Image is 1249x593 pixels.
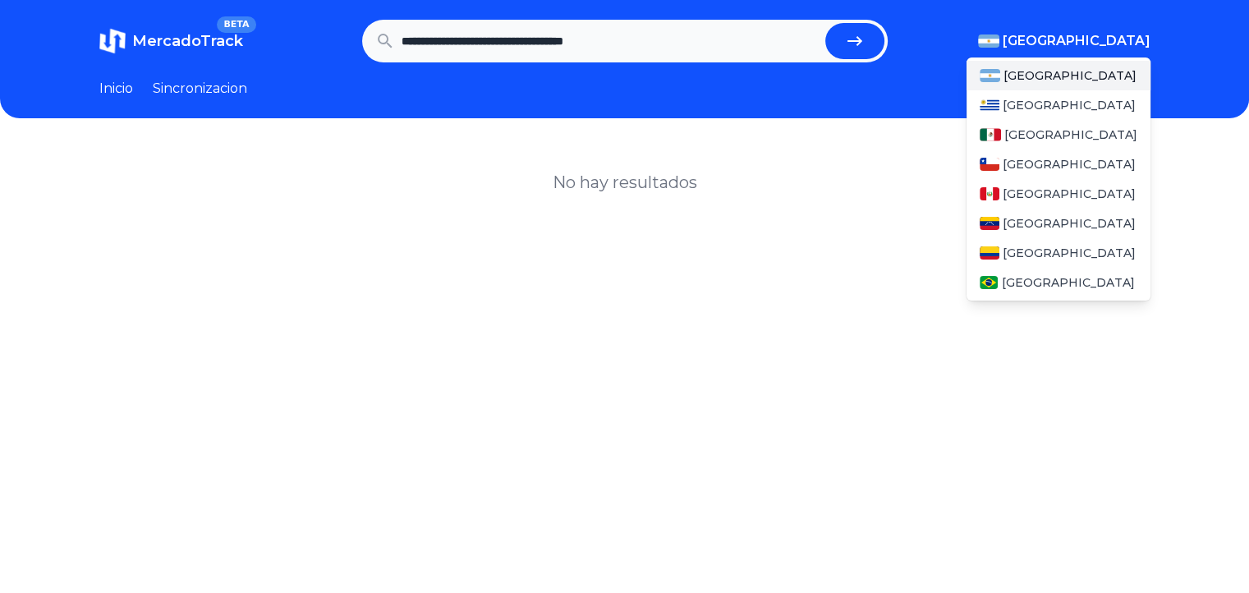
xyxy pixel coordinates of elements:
span: [GEOGRAPHIC_DATA] [1003,67,1136,84]
button: [GEOGRAPHIC_DATA] [978,31,1150,51]
img: MercadoTrack [99,28,126,54]
span: BETA [217,16,255,33]
span: [GEOGRAPHIC_DATA] [1004,126,1137,143]
span: [GEOGRAPHIC_DATA] [1003,245,1136,261]
h1: No hay resultados [553,171,697,194]
span: MercadoTrack [132,32,243,50]
img: Brasil [980,276,999,289]
span: [GEOGRAPHIC_DATA] [1003,31,1150,51]
a: Brasil[GEOGRAPHIC_DATA] [967,268,1150,297]
a: Mexico[GEOGRAPHIC_DATA] [967,120,1150,149]
a: MercadoTrackBETA [99,28,243,54]
span: [GEOGRAPHIC_DATA] [1003,186,1136,202]
a: Peru[GEOGRAPHIC_DATA] [967,179,1150,209]
img: Argentina [978,34,999,48]
a: Colombia[GEOGRAPHIC_DATA] [967,238,1150,268]
span: [GEOGRAPHIC_DATA] [1001,274,1134,291]
img: Venezuela [980,217,999,230]
img: Peru [980,187,999,200]
img: Mexico [980,128,1001,141]
a: Chile[GEOGRAPHIC_DATA] [967,149,1150,179]
span: [GEOGRAPHIC_DATA] [1003,215,1136,232]
img: Argentina [980,69,1001,82]
a: Argentina[GEOGRAPHIC_DATA] [967,61,1150,90]
a: Inicio [99,79,133,99]
a: Sincronizacion [153,79,247,99]
a: Venezuela[GEOGRAPHIC_DATA] [967,209,1150,238]
img: Chile [980,158,999,171]
img: Colombia [980,246,999,260]
span: [GEOGRAPHIC_DATA] [1003,156,1136,172]
img: Uruguay [980,99,999,112]
span: [GEOGRAPHIC_DATA] [1003,97,1136,113]
a: Uruguay[GEOGRAPHIC_DATA] [967,90,1150,120]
